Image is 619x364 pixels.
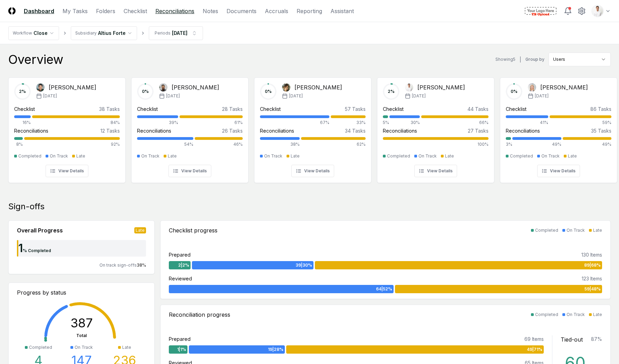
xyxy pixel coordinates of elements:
[412,93,426,99] span: [DATE]
[264,153,282,159] div: On Track
[592,6,603,17] img: d09822cc-9b6d-4858-8d66-9570c114c672_b0bc35f1-fa8e-4ccc-bc23-b02c2d8c2b72.png
[260,105,281,113] div: Checklist
[131,72,249,183] a: 0%Fausto Lucero[PERSON_NAME][DATE]Checklist28 Tasks39%61%Reconciliations26 Tasks54%46%On TrackLat...
[172,83,219,92] div: [PERSON_NAME]
[226,7,257,15] a: Documents
[510,153,533,159] div: Completed
[169,310,230,319] div: Reconciliation progress
[506,141,511,147] div: 3%
[62,7,88,15] a: My Tasks
[8,72,126,183] a: 2%Arthur Cook[PERSON_NAME][DATE]Checklist38 Tasks16%84%Reconciliations12 Tasks8%92%CompletedOn Tr...
[18,153,41,159] div: Completed
[141,153,159,159] div: On Track
[377,72,494,183] a: 2%Jonas Reyes[PERSON_NAME][DATE]Checklist44 Tasks5%30%66%Reconciliations27 Tasks100%CompletedOn T...
[294,83,342,92] div: [PERSON_NAME]
[159,83,167,92] img: Fausto Lucero
[345,127,366,134] div: 34 Tasks
[14,105,35,113] div: Checklist
[537,165,580,177] button: View Details
[590,105,611,113] div: 86 Tasks
[289,93,303,99] span: [DATE]
[195,141,243,147] div: 46%
[8,201,611,212] div: Sign-offs
[124,7,147,15] a: Checklist
[260,127,294,134] div: Reconciliations
[168,165,211,177] button: View Details
[43,93,57,99] span: [DATE]
[331,119,366,126] div: 33%
[137,141,193,147] div: 54%
[527,346,542,353] span: 49 | 71 %
[155,30,171,36] div: Periods
[177,346,186,353] span: 1 | 1 %
[383,141,489,147] div: 100%
[506,127,540,134] div: Reconciliations
[535,312,558,318] div: Completed
[160,220,611,299] a: Checklist progressCompletedOn TrackLatePrepared130 Items2|2%39|30%89|68%Reviewed123 Items64|52%59...
[524,335,544,343] div: 69 Items
[14,141,23,147] div: 8%
[100,127,120,134] div: 12 Tasks
[330,7,354,15] a: Assistant
[584,262,601,268] span: 89 | 68 %
[506,119,548,126] div: 41%
[291,165,334,177] button: View Details
[180,119,243,126] div: 61%
[535,227,558,233] div: Completed
[169,226,217,234] div: Checklist progress
[582,275,602,282] div: 123 Items
[550,119,611,126] div: 59%
[421,119,489,126] div: 66%
[75,30,97,36] div: Subsidiary
[301,141,366,147] div: 62%
[166,93,180,99] span: [DATE]
[512,141,561,147] div: 49%
[24,7,54,15] a: Dashboard
[8,26,203,40] nav: breadcrumb
[584,286,601,292] span: 59 | 48 %
[520,56,521,63] div: |
[222,127,243,134] div: 26 Tasks
[137,105,158,113] div: Checklist
[260,119,329,126] div: 67%
[222,105,243,113] div: 28 Tasks
[168,153,177,159] div: Late
[36,83,45,92] img: Arthur Cook
[567,227,585,233] div: On Track
[591,335,602,344] div: 87 %
[561,335,583,344] div: Tied-out
[528,83,536,92] img: Shelby Cooper
[254,72,371,183] a: 0%Jane Liu[PERSON_NAME][DATE]Checklist57 Tasks67%33%Reconciliations34 Tasks38%62%On TrackLateView...
[523,6,558,17] img: TB Upload Demo logo
[8,52,63,66] div: Overview
[155,7,194,15] a: Reconciliations
[383,105,404,113] div: Checklist
[297,7,322,15] a: Reporting
[203,7,218,15] a: Notes
[169,275,192,282] div: Reviewed
[122,344,131,351] div: Late
[591,127,611,134] div: 35 Tasks
[535,93,549,99] span: [DATE]
[14,127,48,134] div: Reconciliations
[414,165,457,177] button: View Details
[540,83,588,92] div: [PERSON_NAME]
[137,127,171,134] div: Reconciliations
[567,312,585,318] div: On Track
[178,262,189,268] span: 2 | 2 %
[169,251,191,258] div: Prepared
[260,141,300,147] div: 38%
[14,119,31,126] div: 16%
[23,248,51,254] div: % Completed
[76,153,85,159] div: Late
[291,153,300,159] div: Late
[541,153,560,159] div: On Track
[376,286,392,292] span: 64 | 52 %
[468,127,489,134] div: 27 Tasks
[149,26,203,40] button: Periods[DATE]
[500,72,617,183] a: 0%Shelby Cooper[PERSON_NAME][DATE]Checklist86 Tasks41%59%Reconciliations35 Tasks3%49%49%Completed...
[581,251,602,258] div: 130 Items
[172,29,187,37] div: [DATE]
[405,83,413,92] img: Jonas Reyes
[467,105,489,113] div: 44 Tasks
